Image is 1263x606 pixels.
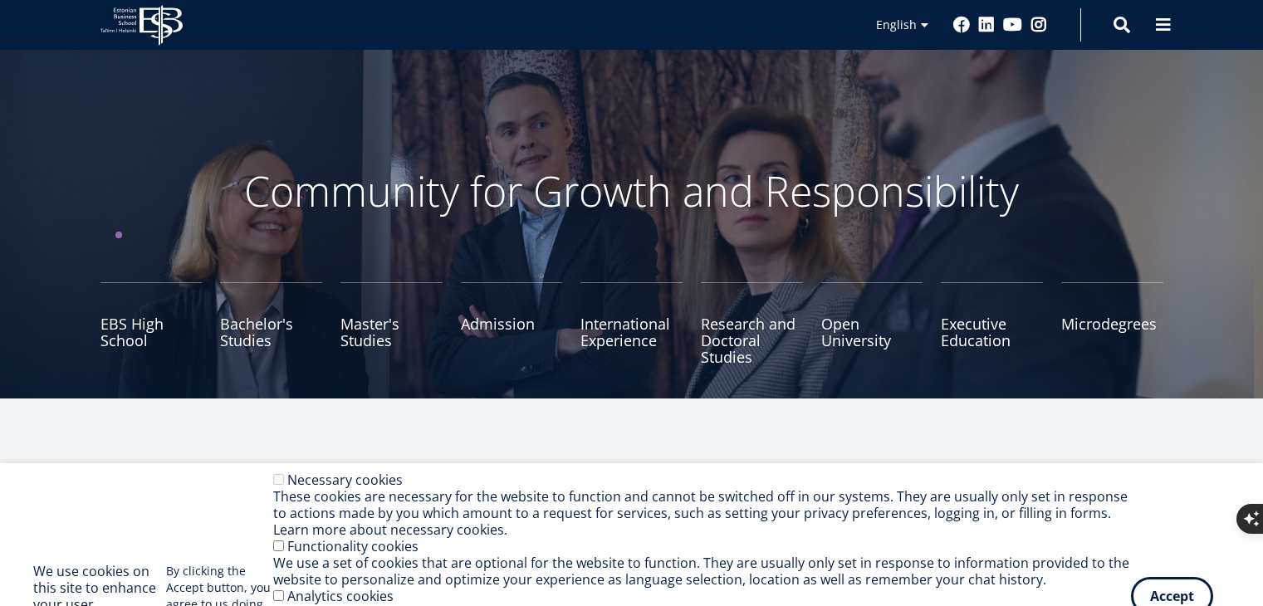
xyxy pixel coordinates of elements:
[287,537,419,555] label: Functionality cookies
[701,282,803,365] a: Research and Doctoral Studies
[1003,17,1022,33] a: Youtube
[953,17,970,33] a: Facebook
[580,282,683,365] a: International Experience
[273,488,1131,538] div: These cookies are necessary for the website to function and cannot be switched off in our systems...
[340,282,443,365] a: Master's Studies
[287,587,394,605] label: Analytics cookies
[1061,282,1163,365] a: Microdegrees
[192,166,1072,216] p: Community for Growth and Responsibility
[1030,17,1047,33] a: Instagram
[220,282,322,365] a: Bachelor's Studies
[461,282,563,365] a: Admission
[821,282,923,365] a: Open University
[100,282,203,365] a: EBS High School
[941,282,1043,365] a: Executive Education
[287,471,403,489] label: Necessary cookies
[978,17,995,33] a: Linkedin
[273,555,1131,588] div: We use a set of cookies that are optional for the website to function. They are usually only set ...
